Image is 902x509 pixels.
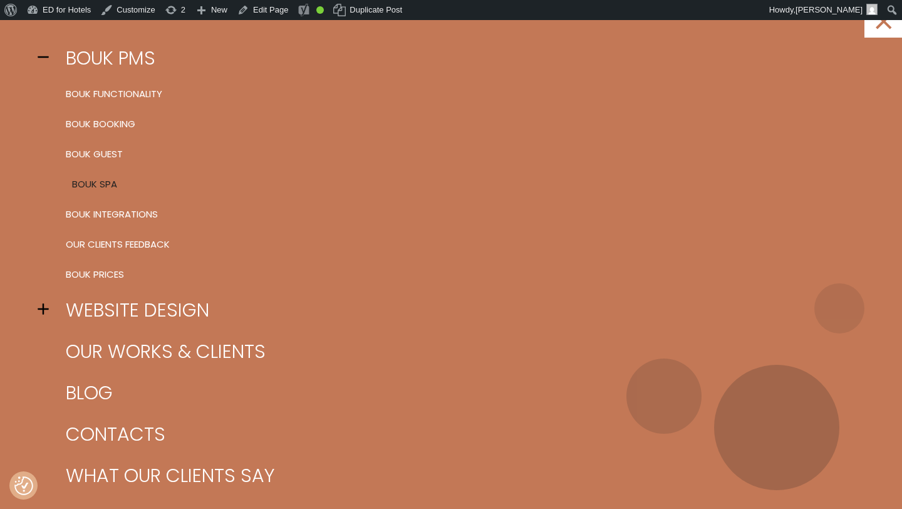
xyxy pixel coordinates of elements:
a: BOUK Integrations [56,199,864,229]
img: Revisit consent button [14,476,33,495]
a: What our clients say [56,455,864,496]
span: [PERSON_NAME] [796,5,863,14]
a: BOUK Booking [56,109,864,139]
a: BOUK SPA [63,169,871,199]
a: BOUK Prices [56,260,864,290]
a: Website design [56,290,864,331]
a: Our works & clients [56,331,864,372]
a: Contacts [56,414,864,455]
a: BOUK Functionality [56,79,864,109]
div: Good [316,6,324,14]
a: BOUK PMS [56,38,864,79]
button: Consent Preferences [14,476,33,495]
a: Blog [56,372,864,414]
a: Our clients feedback [56,229,864,260]
a: BOUK Guest [56,139,864,169]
